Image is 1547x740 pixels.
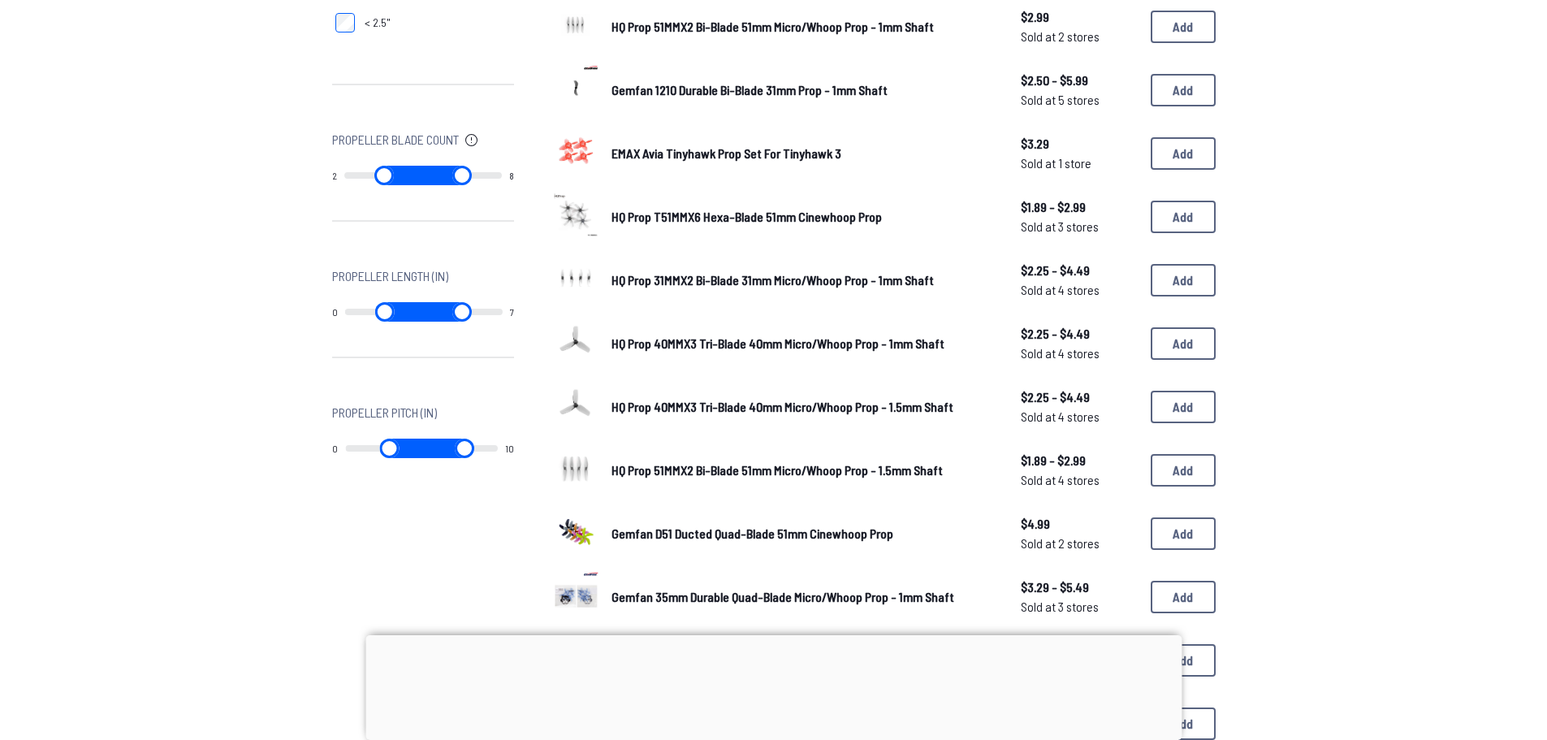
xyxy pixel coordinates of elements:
span: Gemfan 1210 Durable Bi-Blade 31mm Prop - 1mm Shaft [611,82,888,97]
a: HQ Prop 51MMX2 Bi-Blade 51mm Micro/Whoop Prop - 1mm Shaft [611,17,995,37]
span: Sold at 4 stores [1021,470,1138,490]
button: Add [1151,264,1216,296]
a: image [553,572,598,622]
output: 7 [510,305,514,318]
span: EMAX Avia Tinyhawk Prop Set For Tinyhawk 3 [611,145,841,161]
a: image [553,128,598,179]
a: Gemfan D51 Ducted Quad-Blade 51mm Cinewhoop Prop [611,524,995,543]
a: HQ Prop 40MMX3 Tri-Blade 40mm Micro/Whoop Prop - 1.5mm Shaft [611,397,995,417]
span: $2.25 - $4.49 [1021,261,1138,280]
a: image [553,508,598,559]
span: $1.89 - $2.99 [1021,451,1138,470]
span: Sold at 2 stores [1021,534,1138,553]
a: EMAX Avia Tinyhawk Prop Set For Tinyhawk 3 [611,144,995,163]
img: image [553,192,598,237]
a: image [553,65,598,115]
a: HQ Prop 40MMX3 Tri-Blade 40mm Micro/Whoop Prop - 1mm Shaft [611,334,995,353]
a: image [553,445,598,495]
span: Sold at 2 stores [1021,27,1138,46]
a: HQ Prop 31MMX2 Bi-Blade 31mm Micro/Whoop Prop - 1mm Shaft [611,270,995,290]
span: Sold at 4 stores [1021,407,1138,426]
img: image [553,508,598,554]
span: Sold at 4 stores [1021,280,1138,300]
img: image [553,445,598,491]
span: Gemfan 35mm Durable Quad-Blade Micro/Whoop Prop - 1mm Shaft [611,589,954,604]
a: Gemfan 35mm Durable Quad-Blade Micro/Whoop Prop - 1mm Shaft [611,587,995,607]
a: image [553,318,598,369]
span: HQ Prop 40MMX3 Tri-Blade 40mm Micro/Whoop Prop - 1.5mm Shaft [611,399,953,414]
span: Sold at 5 stores [1021,90,1138,110]
button: Add [1151,517,1216,550]
span: Sold at 3 stores [1021,597,1138,617]
button: Add [1151,391,1216,423]
output: 10 [505,442,514,455]
img: image [553,572,598,617]
span: HQ Prop 51MMX2 Bi-Blade 51mm Micro/Whoop Prop - 1.5mm Shaft [611,462,943,478]
button: Add [1151,201,1216,233]
a: Gemfan 1210 Durable Bi-Blade 31mm Prop - 1mm Shaft [611,80,995,100]
span: $2.50 - $5.99 [1021,71,1138,90]
span: HQ Prop 31MMX2 Bi-Blade 31mm Micro/Whoop Prop - 1mm Shaft [611,272,934,288]
button: Add [1151,454,1216,487]
output: 2 [332,169,337,182]
span: Propeller Pitch (in) [332,403,437,422]
span: HQ Prop 51MMX2 Bi-Blade 51mm Micro/Whoop Prop - 1mm Shaft [611,19,934,34]
span: HQ Prop T51MMX6 Hexa-Blade 51mm Cinewhoop Prop [611,209,882,224]
span: $2.25 - $4.49 [1021,324,1138,344]
span: Sold at 4 stores [1021,344,1138,363]
output: 8 [509,169,514,182]
button: Add [1151,11,1216,43]
span: $4.99 [1021,514,1138,534]
span: $2.99 [1021,7,1138,27]
output: 0 [332,442,338,455]
span: Sold at 1 store [1021,154,1138,173]
span: Propeller Blade Count [332,130,459,149]
iframe: Advertisement [365,635,1182,736]
img: image [553,255,598,301]
img: image [553,65,598,110]
span: Sold at 3 stores [1021,217,1138,236]
img: image [553,2,598,47]
button: Add [1151,708,1216,740]
img: image [553,128,598,174]
span: < 2.5" [365,15,391,31]
a: HQ Prop T51MMX6 Hexa-Blade 51mm Cinewhoop Prop [611,207,995,227]
span: $3.29 - $5.49 [1021,578,1138,597]
a: image [553,192,598,242]
a: image [553,382,598,432]
img: image [553,382,598,427]
a: image [553,2,598,52]
span: $1.89 - $2.99 [1021,197,1138,217]
output: 0 [332,305,338,318]
span: Propeller Length (in) [332,266,448,286]
span: $2.25 - $4.49 [1021,387,1138,407]
input: < 2.5" [335,13,355,32]
button: Add [1151,137,1216,170]
img: image [553,318,598,364]
a: image [553,255,598,305]
span: HQ Prop 40MMX3 Tri-Blade 40mm Micro/Whoop Prop - 1mm Shaft [611,335,944,351]
button: Add [1151,581,1216,613]
button: Add [1151,644,1216,677]
button: Add [1151,327,1216,360]
a: HQ Prop 51MMX2 Bi-Blade 51mm Micro/Whoop Prop - 1.5mm Shaft [611,461,995,480]
span: $3.29 [1021,134,1138,154]
button: Add [1151,74,1216,106]
span: Gemfan D51 Ducted Quad-Blade 51mm Cinewhoop Prop [611,526,893,541]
